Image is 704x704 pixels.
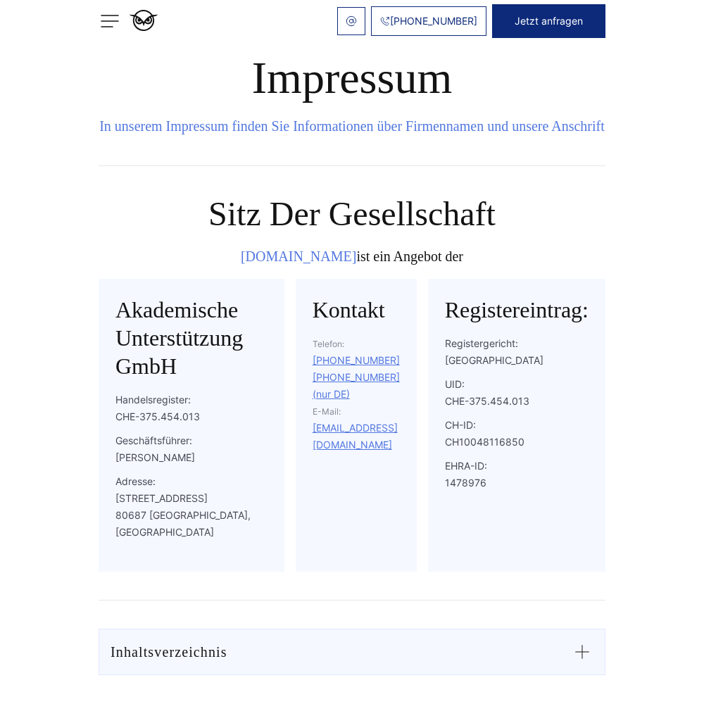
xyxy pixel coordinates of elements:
[371,6,486,36] a: [PHONE_NUMBER]
[99,245,605,268] div: ist ein Angebot der
[445,434,589,451] div: CH10048116850
[445,296,503,324] h2: Registereintrag:
[313,354,400,366] a: [PHONE_NUMBER]
[241,249,356,264] a: [DOMAIN_NAME]
[445,417,589,434] p: CH-ID:
[313,296,348,324] h2: Kontakt
[130,10,158,31] img: logo
[115,473,268,490] p: Adresse:
[445,474,589,491] div: 1478976
[445,335,589,352] p: Registergericht:
[115,432,268,449] p: Geschäftsführer:
[313,422,398,451] a: [EMAIL_ADDRESS][DOMAIN_NAME]
[380,16,390,26] img: Phone
[115,490,268,541] div: [STREET_ADDRESS] 80687 [GEOGRAPHIC_DATA], [GEOGRAPHIC_DATA]
[492,4,605,38] button: Jetzt anfragen
[390,15,477,27] span: [PHONE_NUMBER]
[99,194,605,234] h2: Sitz der Gesellschaft
[313,371,400,400] a: [PHONE_NUMBER] (nur DE)
[115,391,268,408] p: Handelsregister:
[115,449,268,466] div: [PERSON_NAME]
[313,339,344,349] span: Telefon:
[99,115,605,137] div: In unserem Impressum finden Sie Informationen über Firmennamen und unsere Anschrift
[445,376,589,393] p: UID:
[115,408,268,425] div: CHE-375.454.013
[445,393,589,410] div: CHE-375.454.013
[99,10,121,32] img: menu
[313,406,341,417] span: E-Mail:
[445,352,589,369] div: [GEOGRAPHIC_DATA]
[115,296,176,380] h2: Akademische Unterstützung GmbH
[445,458,589,474] p: EHRA-ID:
[99,53,605,103] h1: Impressum
[111,641,227,663] div: Inhaltsverzeichnis
[346,15,357,27] img: email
